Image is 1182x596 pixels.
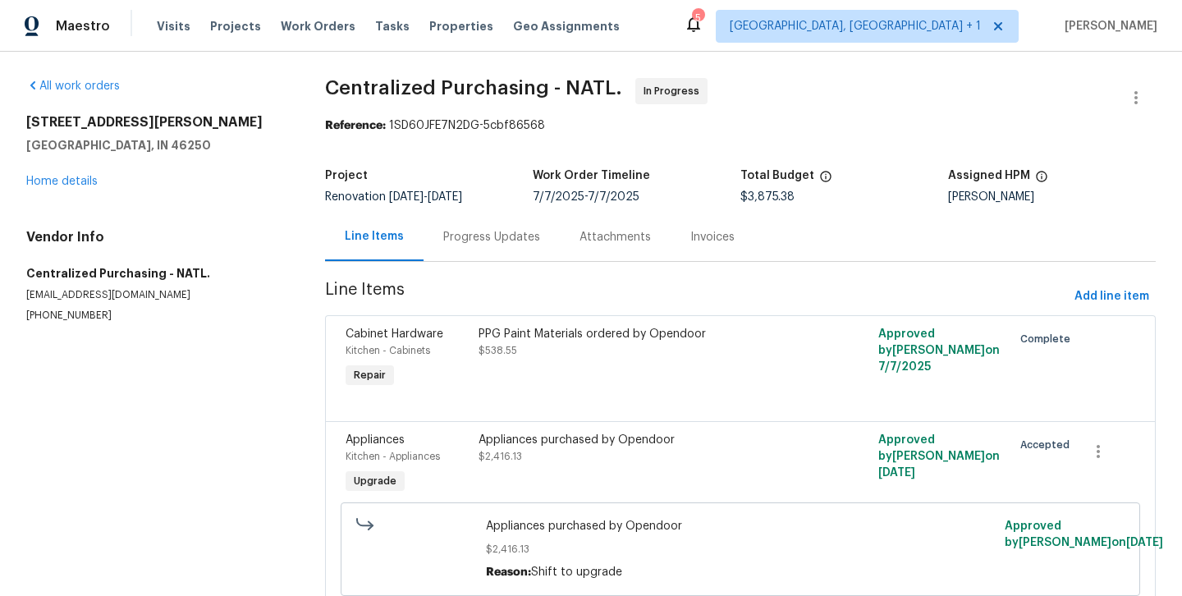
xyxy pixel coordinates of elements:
[588,191,639,203] span: 7/7/2025
[281,18,355,34] span: Work Orders
[26,80,120,92] a: All work orders
[533,191,584,203] span: 7/7/2025
[26,176,98,187] a: Home details
[690,229,735,245] div: Invoices
[325,120,386,131] b: Reference:
[513,18,620,34] span: Geo Assignments
[740,170,814,181] h5: Total Budget
[479,346,517,355] span: $538.55
[1020,437,1076,453] span: Accepted
[347,367,392,383] span: Repair
[878,467,915,479] span: [DATE]
[533,191,639,203] span: -
[325,191,462,203] span: Renovation
[1005,520,1163,548] span: Approved by [PERSON_NAME] on
[325,282,1068,312] span: Line Items
[1020,331,1077,347] span: Complete
[325,170,368,181] h5: Project
[26,288,286,302] p: [EMAIL_ADDRESS][DOMAIN_NAME]
[479,452,522,461] span: $2,416.13
[878,361,931,373] span: 7/7/2025
[878,434,1000,479] span: Approved by [PERSON_NAME] on
[26,114,286,131] h2: [STREET_ADDRESS][PERSON_NAME]
[428,191,462,203] span: [DATE]
[157,18,190,34] span: Visits
[531,566,622,578] span: Shift to upgrade
[375,21,410,32] span: Tasks
[948,170,1030,181] h5: Assigned HPM
[346,346,430,355] span: Kitchen - Cabinets
[948,191,1156,203] div: [PERSON_NAME]
[429,18,493,34] span: Properties
[730,18,981,34] span: [GEOGRAPHIC_DATA], [GEOGRAPHIC_DATA] + 1
[347,473,403,489] span: Upgrade
[26,137,286,154] h5: [GEOGRAPHIC_DATA], IN 46250
[1035,170,1048,191] span: The hpm assigned to this work order.
[346,434,405,446] span: Appliances
[389,191,462,203] span: -
[486,518,995,534] span: Appliances purchased by Opendoor
[878,328,1000,373] span: Approved by [PERSON_NAME] on
[26,265,286,282] h5: Centralized Purchasing - NATL.
[325,117,1156,134] div: 1SD60JFE7N2DG-5cbf86568
[1068,282,1156,312] button: Add line item
[644,83,706,99] span: In Progress
[345,228,404,245] div: Line Items
[740,191,795,203] span: $3,875.38
[210,18,261,34] span: Projects
[346,328,443,340] span: Cabinet Hardware
[443,229,540,245] div: Progress Updates
[26,309,286,323] p: [PHONE_NUMBER]
[533,170,650,181] h5: Work Order Timeline
[1126,537,1163,548] span: [DATE]
[479,432,802,448] div: Appliances purchased by Opendoor
[346,452,440,461] span: Kitchen - Appliances
[1074,287,1149,307] span: Add line item
[479,326,802,342] div: PPG Paint Materials ordered by Opendoor
[692,10,703,26] div: 5
[580,229,651,245] div: Attachments
[819,170,832,191] span: The total cost of line items that have been proposed by Opendoor. This sum includes line items th...
[56,18,110,34] span: Maestro
[325,78,622,98] span: Centralized Purchasing - NATL.
[486,541,995,557] span: $2,416.13
[486,566,531,578] span: Reason:
[1058,18,1157,34] span: [PERSON_NAME]
[26,229,286,245] h4: Vendor Info
[389,191,424,203] span: [DATE]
